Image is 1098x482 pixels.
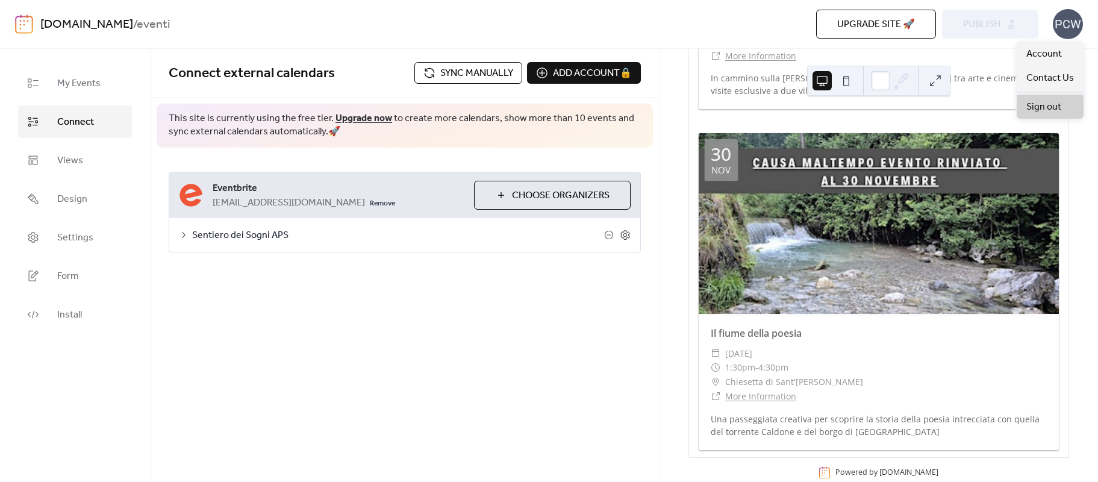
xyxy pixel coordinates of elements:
div: ​ [711,346,720,361]
a: Settings [18,221,132,254]
a: Views [18,144,132,177]
span: Eventbrite [213,181,464,196]
img: eventbrite [179,183,203,207]
div: Nov [711,166,731,175]
span: Install [57,308,82,322]
b: / [133,13,137,36]
div: 30 [711,145,731,163]
span: 4:30pm [758,360,788,375]
a: Design [18,183,132,215]
a: My Events [18,67,132,99]
a: Install [18,298,132,331]
span: Chiesetta di Sant'[PERSON_NAME] [725,375,863,389]
div: In cammino sulla [PERSON_NAME] del [GEOGRAPHIC_DATA] tra arte e cinema con visite esclusive a due... [699,72,1059,97]
div: Powered by [835,468,938,478]
a: Connect [18,105,132,138]
div: ​ [711,375,720,389]
a: Account [1017,42,1084,66]
b: eventi [137,13,170,36]
a: [DOMAIN_NAME] [40,13,133,36]
span: Views [57,154,83,168]
span: This site is currently using the free tier. to create more calendars, show more than 10 events an... [169,112,641,139]
button: Upgrade site 🚀 [816,10,936,39]
div: ​ [711,49,720,63]
span: - [755,360,758,375]
span: Design [57,192,87,207]
span: Settings [57,231,93,245]
div: ​ [711,389,720,404]
span: Connect external calendars [169,60,335,87]
button: Sync manually [414,62,522,84]
span: Choose Organizers [512,189,610,203]
div: Una passeggiata creativa per scoprire la storia della poesia intrecciata con quella del torrente ... [699,413,1059,438]
span: [DATE] [725,346,752,361]
a: More Information [725,390,796,402]
span: Form [57,269,79,284]
span: Remove [370,199,395,208]
img: logo [15,14,33,34]
span: Account [1026,47,1062,61]
a: Contact Us [1017,66,1084,90]
span: Sentiero dei Sogni APS [192,228,604,243]
span: Contact Us [1026,71,1074,86]
span: Sync manually [440,66,513,81]
span: Upgrade site 🚀 [837,17,915,32]
span: [EMAIL_ADDRESS][DOMAIN_NAME] [213,196,365,210]
div: PCW [1053,9,1083,39]
a: [DOMAIN_NAME] [879,468,938,478]
a: Upgrade now [335,109,392,128]
span: Connect [57,115,94,130]
a: Il fiume della poesia [711,327,802,340]
a: More Information [725,50,796,61]
span: 1:30pm [725,360,755,375]
div: ​ [711,360,720,375]
span: My Events [57,77,101,91]
button: Choose Organizers [474,181,631,210]
a: Form [18,260,132,292]
span: Sign out [1026,100,1061,114]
